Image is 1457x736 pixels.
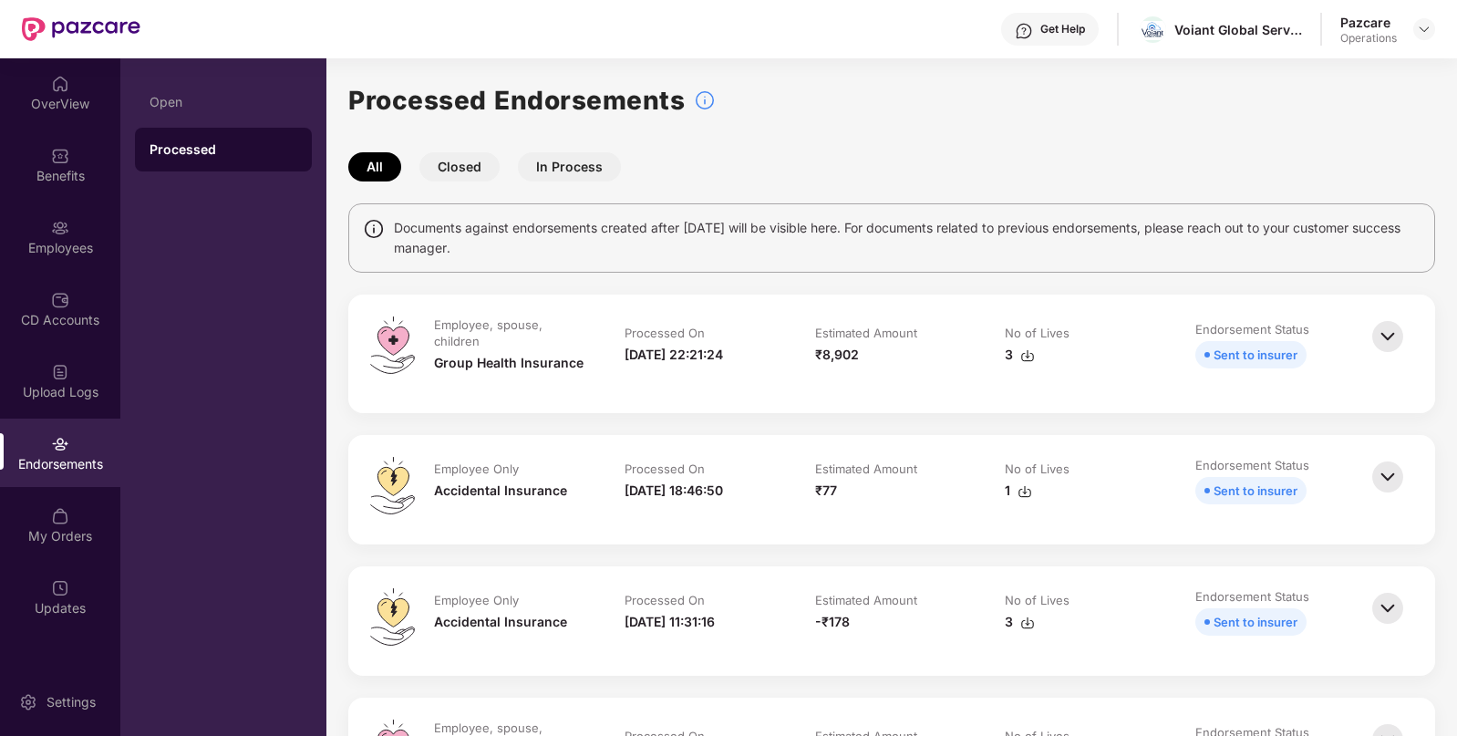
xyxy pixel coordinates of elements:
[625,481,723,501] div: [DATE] 18:46:50
[150,95,297,109] div: Open
[370,316,415,374] img: svg+xml;base64,PHN2ZyB4bWxucz0iaHR0cDovL3d3dy53My5vcmcvMjAwMC9zdmciIHdpZHRoPSI0OS4zMiIgaGVpZ2h0PS...
[815,461,917,477] div: Estimated Amount
[815,592,917,608] div: Estimated Amount
[1140,21,1166,40] img: IMG_8296.jpg
[1340,14,1397,31] div: Pazcare
[51,75,69,93] img: svg+xml;base64,PHN2ZyBpZD0iSG9tZSIgeG1sbnM9Imh0dHA6Ly93d3cudzMub3JnLzIwMDAvc3ZnIiB3aWR0aD0iMjAiIG...
[1005,481,1032,501] div: 1
[434,481,567,501] div: Accidental Insurance
[434,461,519,477] div: Employee Only
[1005,345,1035,365] div: 3
[1020,616,1035,630] img: svg+xml;base64,PHN2ZyBpZD0iRG93bmxvYWQtMzJ4MzIiIHhtbG5zPSJodHRwOi8vd3d3LnczLm9yZy8yMDAwL3N2ZyIgd2...
[1368,588,1408,628] img: svg+xml;base64,PHN2ZyBpZD0iQmFjay0zMngzMiIgeG1sbnM9Imh0dHA6Ly93d3cudzMub3JnLzIwMDAvc3ZnIiB3aWR0aD...
[51,363,69,381] img: svg+xml;base64,PHN2ZyBpZD0iVXBsb2FkX0xvZ3MiIGRhdGEtbmFtZT0iVXBsb2FkIExvZ3MiIHhtbG5zPSJodHRwOi8vd3...
[1214,345,1297,365] div: Sent to insurer
[625,612,715,632] div: [DATE] 11:31:16
[19,693,37,711] img: svg+xml;base64,PHN2ZyBpZD0iU2V0dGluZy0yMHgyMCIgeG1sbnM9Imh0dHA6Ly93d3cudzMub3JnLzIwMDAvc3ZnIiB3aW...
[51,579,69,597] img: svg+xml;base64,PHN2ZyBpZD0iVXBkYXRlZCIgeG1sbnM9Imh0dHA6Ly93d3cudzMub3JnLzIwMDAvc3ZnIiB3aWR0aD0iMj...
[815,481,837,501] div: ₹77
[51,291,69,309] img: svg+xml;base64,PHN2ZyBpZD0iQ0RfQWNjb3VudHMiIGRhdGEtbmFtZT0iQ0QgQWNjb3VudHMiIHhtbG5zPSJodHRwOi8vd3...
[434,353,584,373] div: Group Health Insurance
[51,147,69,165] img: svg+xml;base64,PHN2ZyBpZD0iQmVuZWZpdHMiIHhtbG5zPSJodHRwOi8vd3d3LnczLm9yZy8yMDAwL3N2ZyIgd2lkdGg9Ij...
[1214,481,1297,501] div: Sent to insurer
[625,592,705,608] div: Processed On
[1368,316,1408,357] img: svg+xml;base64,PHN2ZyBpZD0iQmFjay0zMngzMiIgeG1sbnM9Imh0dHA6Ly93d3cudzMub3JnLzIwMDAvc3ZnIiB3aWR0aD...
[1214,612,1297,632] div: Sent to insurer
[625,461,705,477] div: Processed On
[625,345,723,365] div: [DATE] 22:21:24
[41,693,101,711] div: Settings
[1005,325,1069,341] div: No of Lives
[370,588,415,646] img: svg+xml;base64,PHN2ZyB4bWxucz0iaHR0cDovL3d3dy53My5vcmcvMjAwMC9zdmciIHdpZHRoPSI0OS4zMiIgaGVpZ2h0PS...
[51,219,69,237] img: svg+xml;base64,PHN2ZyBpZD0iRW1wbG95ZWVzIiB4bWxucz0iaHR0cDovL3d3dy53My5vcmcvMjAwMC9zdmciIHdpZHRoPS...
[815,325,917,341] div: Estimated Amount
[1005,612,1035,632] div: 3
[51,435,69,453] img: svg+xml;base64,PHN2ZyBpZD0iRW5kb3JzZW1lbnRzIiB4bWxucz0iaHR0cDovL3d3dy53My5vcmcvMjAwMC9zdmciIHdpZH...
[1040,22,1085,36] div: Get Help
[1005,592,1069,608] div: No of Lives
[348,152,401,181] button: All
[1195,588,1309,605] div: Endorsement Status
[1417,22,1431,36] img: svg+xml;base64,PHN2ZyBpZD0iRHJvcGRvd24tMzJ4MzIiIHhtbG5zPSJodHRwOi8vd3d3LnczLm9yZy8yMDAwL3N2ZyIgd2...
[434,592,519,608] div: Employee Only
[51,507,69,525] img: svg+xml;base64,PHN2ZyBpZD0iTXlfT3JkZXJzIiBkYXRhLW5hbWU9Ik15IE9yZGVycyIgeG1sbnM9Imh0dHA6Ly93d3cudz...
[1368,457,1408,497] img: svg+xml;base64,PHN2ZyBpZD0iQmFjay0zMngzMiIgeG1sbnM9Imh0dHA6Ly93d3cudzMub3JnLzIwMDAvc3ZnIiB3aWR0aD...
[815,612,850,632] div: -₹178
[1020,348,1035,363] img: svg+xml;base64,PHN2ZyBpZD0iRG93bmxvYWQtMzJ4MzIiIHhtbG5zPSJodHRwOi8vd3d3LnczLm9yZy8yMDAwL3N2ZyIgd2...
[815,345,859,365] div: ₹8,902
[348,80,685,120] h1: Processed Endorsements
[625,325,705,341] div: Processed On
[434,612,567,632] div: Accidental Insurance
[518,152,621,181] button: In Process
[394,218,1421,258] span: Documents against endorsements created after [DATE] will be visible here. For documents related t...
[150,140,297,159] div: Processed
[1195,457,1309,473] div: Endorsement Status
[22,17,140,41] img: New Pazcare Logo
[419,152,500,181] button: Closed
[1005,461,1069,477] div: No of Lives
[370,457,415,514] img: svg+xml;base64,PHN2ZyB4bWxucz0iaHR0cDovL3d3dy53My5vcmcvMjAwMC9zdmciIHdpZHRoPSI0OS4zMiIgaGVpZ2h0PS...
[1015,22,1033,40] img: svg+xml;base64,PHN2ZyBpZD0iSGVscC0zMngzMiIgeG1sbnM9Imh0dHA6Ly93d3cudzMub3JnLzIwMDAvc3ZnIiB3aWR0aD...
[363,218,385,240] img: svg+xml;base64,PHN2ZyBpZD0iSW5mbyIgeG1sbnM9Imh0dHA6Ly93d3cudzMub3JnLzIwMDAvc3ZnIiB3aWR0aD0iMTQiIG...
[434,316,584,349] div: Employee, spouse, children
[1018,484,1032,499] img: svg+xml;base64,PHN2ZyBpZD0iRG93bmxvYWQtMzJ4MzIiIHhtbG5zPSJodHRwOi8vd3d3LnczLm9yZy8yMDAwL3N2ZyIgd2...
[694,89,716,111] img: svg+xml;base64,PHN2ZyBpZD0iSW5mb18tXzMyeDMyIiBkYXRhLW5hbWU9IkluZm8gLSAzMngzMiIgeG1sbnM9Imh0dHA6Ly...
[1174,21,1302,38] div: Voiant Global Services India Private Limited
[1340,31,1397,46] div: Operations
[1195,321,1309,337] div: Endorsement Status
